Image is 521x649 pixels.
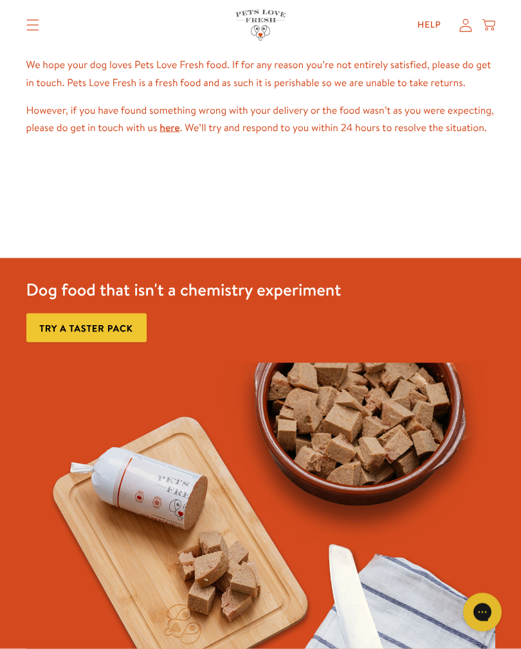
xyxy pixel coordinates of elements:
p: However, if you have found something wrong with your delivery or the food wasn’t as you were expe... [26,102,495,137]
a: Help [407,13,452,39]
p: We hope your dog loves Pets Love Fresh food. If for any reason you’re not entirely satisfied, ple... [26,57,495,91]
iframe: Gorgias live chat messenger [457,589,508,636]
h3: Dog food that isn't a chemistry experiment [26,279,342,301]
a: here [160,121,179,135]
img: Pets Love Fresh [235,10,286,40]
a: Try a taster pack [26,314,147,342]
summary: Translation missing: en.sections.header.menu [16,10,50,42]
